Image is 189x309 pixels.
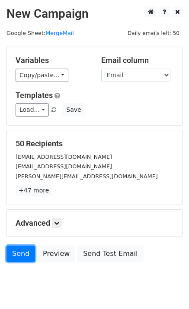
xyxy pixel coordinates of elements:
[146,268,189,309] iframe: Chat Widget
[6,6,183,21] h2: New Campaign
[77,246,143,262] a: Send Test Email
[62,103,85,117] button: Save
[6,246,35,262] a: Send
[101,56,174,65] h5: Email column
[16,103,49,117] a: Load...
[45,30,74,36] a: MergeMail
[16,154,112,160] small: [EMAIL_ADDRESS][DOMAIN_NAME]
[125,30,183,36] a: Daily emails left: 50
[16,91,53,100] a: Templates
[16,139,173,148] h5: 50 Recipients
[16,69,68,82] a: Copy/paste...
[6,30,74,36] small: Google Sheet:
[37,246,75,262] a: Preview
[16,185,52,196] a: +47 more
[125,28,183,38] span: Daily emails left: 50
[16,56,88,65] h5: Variables
[16,173,158,180] small: [PERSON_NAME][EMAIL_ADDRESS][DOMAIN_NAME]
[16,218,173,228] h5: Advanced
[16,163,112,170] small: [EMAIL_ADDRESS][DOMAIN_NAME]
